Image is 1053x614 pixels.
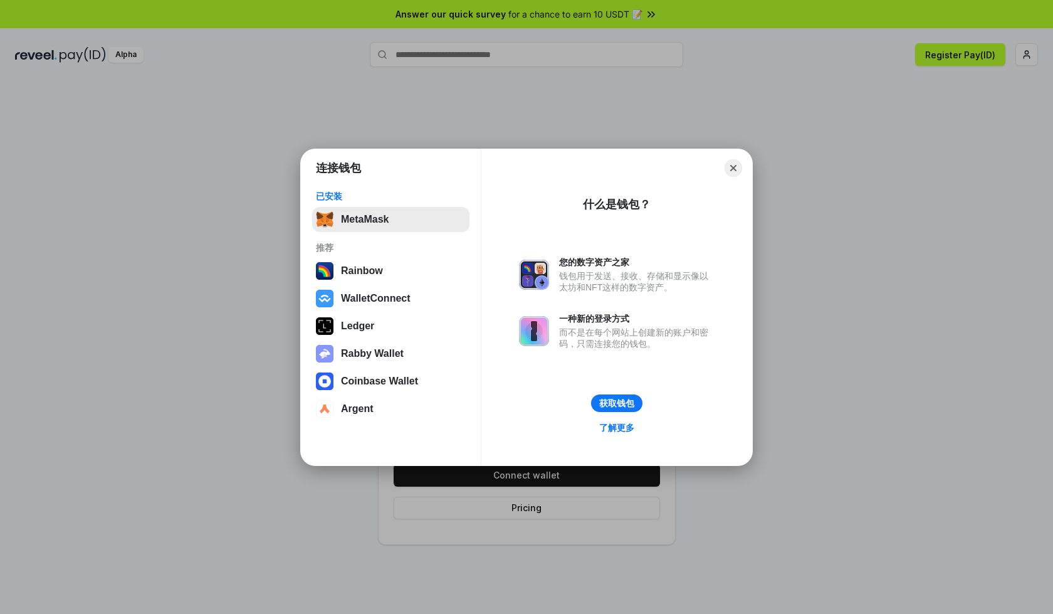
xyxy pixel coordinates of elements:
[519,316,549,346] img: svg+xml,%3Csvg%20xmlns%3D%22http%3A%2F%2Fwww.w3.org%2F2000%2Fsvg%22%20fill%3D%22none%22%20viewBox...
[316,211,333,228] img: svg+xml,%3Csvg%20fill%3D%22none%22%20height%3D%2233%22%20viewBox%3D%220%200%2035%2033%22%20width%...
[312,286,469,311] button: WalletConnect
[312,207,469,232] button: MetaMask
[316,345,333,363] img: svg+xml,%3Csvg%20xmlns%3D%22http%3A%2F%2Fwww.w3.org%2F2000%2Fsvg%22%20fill%3D%22none%22%20viewBox...
[341,265,383,277] div: Rainbow
[559,257,715,268] div: 您的数字资产之家
[592,420,642,436] a: 了解更多
[316,242,466,253] div: 推荐
[316,191,466,202] div: 已安装
[725,159,742,177] button: Close
[519,260,549,290] img: svg+xml,%3Csvg%20xmlns%3D%22http%3A%2F%2Fwww.w3.org%2F2000%2Fsvg%22%20fill%3D%22none%22%20viewBox...
[341,293,411,304] div: WalletConnect
[312,396,469,421] button: Argent
[341,320,374,332] div: Ledger
[316,161,361,176] h1: 连接钱包
[312,258,469,283] button: Rainbow
[599,398,634,409] div: 获取钱包
[559,313,715,324] div: 一种新的登录方式
[316,290,333,307] img: svg+xml,%3Csvg%20width%3D%2228%22%20height%3D%2228%22%20viewBox%3D%220%200%2028%2028%22%20fill%3D...
[341,376,418,387] div: Coinbase Wallet
[312,369,469,394] button: Coinbase Wallet
[316,400,333,418] img: svg+xml,%3Csvg%20width%3D%2228%22%20height%3D%2228%22%20viewBox%3D%220%200%2028%2028%22%20fill%3D...
[583,197,651,212] div: 什么是钱包？
[341,403,374,415] div: Argent
[316,262,333,280] img: svg+xml,%3Csvg%20width%3D%22120%22%20height%3D%22120%22%20viewBox%3D%220%200%20120%20120%22%20fil...
[341,348,404,359] div: Rabby Wallet
[316,317,333,335] img: svg+xml,%3Csvg%20xmlns%3D%22http%3A%2F%2Fwww.w3.org%2F2000%2Fsvg%22%20width%3D%2228%22%20height%3...
[316,373,333,390] img: svg+xml,%3Csvg%20width%3D%2228%22%20height%3D%2228%22%20viewBox%3D%220%200%2028%2028%22%20fill%3D...
[341,214,389,225] div: MetaMask
[312,341,469,366] button: Rabby Wallet
[312,314,469,339] button: Ledger
[559,270,715,293] div: 钱包用于发送、接收、存储和显示像以太坊和NFT这样的数字资产。
[591,394,642,412] button: 获取钱包
[599,422,634,433] div: 了解更多
[559,327,715,349] div: 而不是在每个网站上创建新的账户和密码，只需连接您的钱包。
